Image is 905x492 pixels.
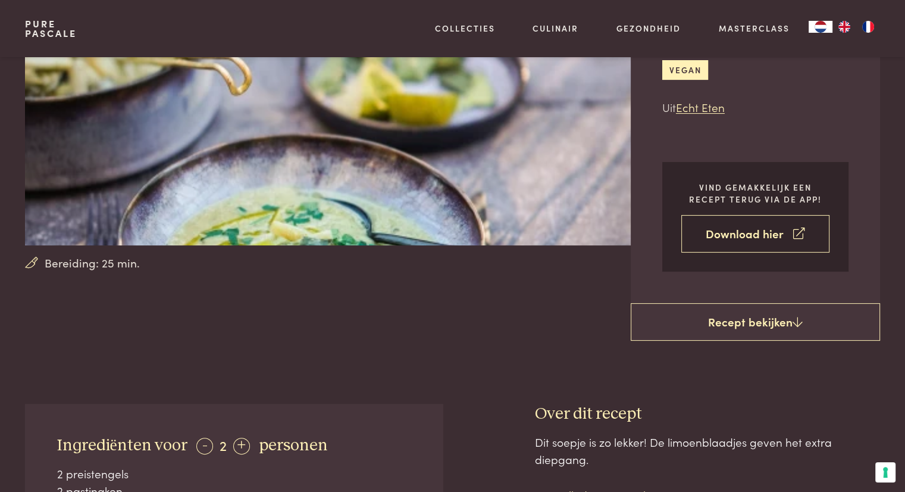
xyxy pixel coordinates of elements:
[719,22,790,35] a: Masterclass
[435,22,495,35] a: Collecties
[535,404,880,425] h3: Over dit recept
[809,21,832,33] div: Language
[809,21,880,33] aside: Language selected: Nederlands
[533,22,578,35] a: Culinair
[832,21,856,33] a: EN
[681,215,829,253] a: Download hier
[681,181,829,205] p: Vind gemakkelijk een recept terug via de app!
[57,437,187,454] span: Ingrediënten voor
[631,303,880,341] a: Recept bekijken
[259,437,328,454] span: personen
[25,19,77,38] a: PurePascale
[875,462,895,482] button: Uw voorkeuren voor toestemming voor trackingtechnologieën
[662,99,848,116] p: Uit
[832,21,880,33] ul: Language list
[220,435,227,454] span: 2
[57,465,412,482] div: 2 preistengels
[233,438,250,454] div: +
[662,60,708,80] a: vegan
[196,438,213,454] div: -
[535,434,880,468] div: Dit soepje is zo lekker! De limoenblaadjes geven het extra diepgang.
[809,21,832,33] a: NL
[676,99,725,115] a: Echt Eten
[45,254,140,272] span: Bereiding: 25 min.
[856,21,880,33] a: FR
[616,22,681,35] a: Gezondheid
